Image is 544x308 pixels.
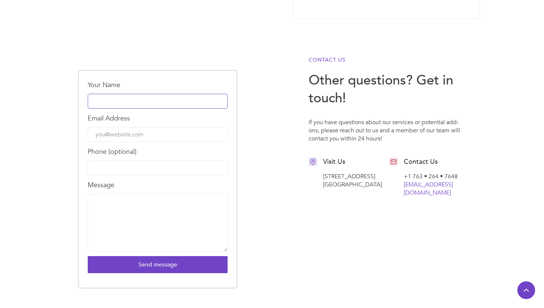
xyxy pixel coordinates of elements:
[88,146,228,158] label: Phone (optional)
[323,172,383,189] div: [STREET_ADDRESS] [GEOGRAPHIC_DATA]
[404,172,464,197] div: +1 763 • 264 • 7648
[88,80,228,273] form: Email Form 6
[88,256,228,273] input: Send message
[88,80,228,91] label: Your Name
[404,181,453,197] a: [EMAIL_ADDRESS][DOMAIN_NAME]
[309,56,464,64] h6: Contact Us
[404,158,464,166] h1: Contact Us
[88,127,228,142] input: you@website.com
[309,72,464,107] h3: Other questions? Get in touch!
[309,118,464,158] div: If you have questions about our services or potential add-ons, please reach out to us and a membe...
[88,113,228,124] label: Email Address
[323,158,383,166] h1: Visit Us
[88,180,228,191] label: Message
